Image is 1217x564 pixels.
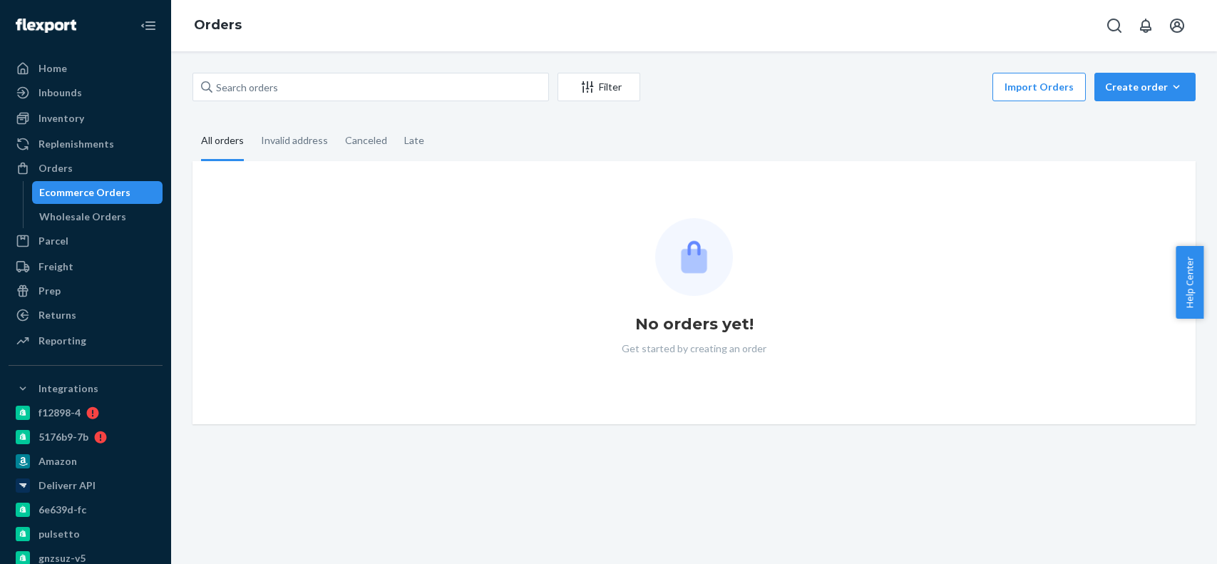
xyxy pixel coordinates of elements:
[1094,73,1196,101] button: Create order
[655,218,733,296] img: Empty list
[38,478,96,493] div: Deliverr API
[38,430,88,444] div: 5176b9-7b
[9,426,163,448] a: 5176b9-7b
[9,377,163,400] button: Integrations
[39,210,126,224] div: Wholesale Orders
[9,230,163,252] a: Parcel
[1100,11,1129,40] button: Open Search Box
[622,342,766,356] p: Get started by creating an order
[9,57,163,80] a: Home
[9,450,163,473] a: Amazon
[9,280,163,302] a: Prep
[9,401,163,424] a: f12898-4
[32,181,163,204] a: Ecommerce Orders
[9,255,163,278] a: Freight
[183,5,253,46] ol: breadcrumbs
[32,205,163,228] a: Wholesale Orders
[9,157,163,180] a: Orders
[9,107,163,130] a: Inventory
[9,304,163,327] a: Returns
[38,334,86,348] div: Reporting
[992,73,1086,101] button: Import Orders
[38,111,84,125] div: Inventory
[635,313,754,336] h1: No orders yet!
[9,329,163,352] a: Reporting
[1163,11,1191,40] button: Open account menu
[38,503,86,517] div: 6e639d-fc
[404,122,424,159] div: Late
[558,73,640,101] button: Filter
[1131,11,1160,40] button: Open notifications
[134,11,163,40] button: Close Navigation
[38,161,73,175] div: Orders
[9,523,163,545] a: pulsetto
[194,17,242,33] a: Orders
[16,19,76,33] img: Flexport logo
[38,527,80,541] div: pulsetto
[38,454,77,468] div: Amazon
[38,260,73,274] div: Freight
[192,73,549,101] input: Search orders
[9,498,163,521] a: 6e639d-fc
[38,284,61,298] div: Prep
[39,185,130,200] div: Ecommerce Orders
[9,474,163,497] a: Deliverr API
[38,234,68,248] div: Parcel
[38,61,67,76] div: Home
[38,381,98,396] div: Integrations
[38,308,76,322] div: Returns
[201,122,244,161] div: All orders
[1105,80,1185,94] div: Create order
[1176,246,1203,319] button: Help Center
[261,122,328,159] div: Invalid address
[38,137,114,151] div: Replenishments
[9,133,163,155] a: Replenishments
[38,406,81,420] div: f12898-4
[38,86,82,100] div: Inbounds
[558,80,640,94] div: Filter
[9,81,163,104] a: Inbounds
[345,122,387,159] div: Canceled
